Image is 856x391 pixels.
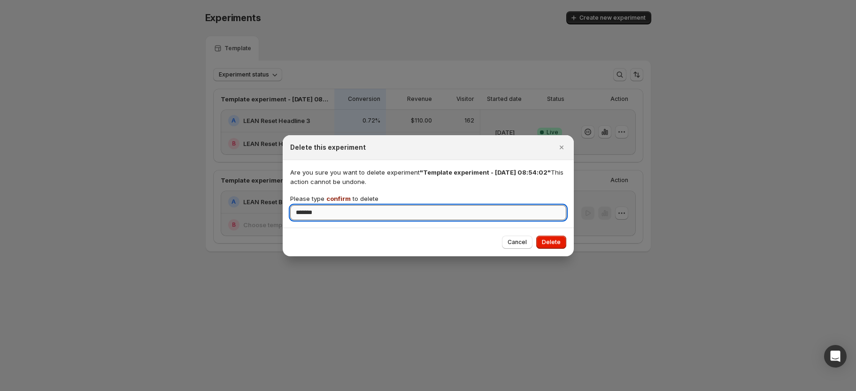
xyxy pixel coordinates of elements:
button: Delete [536,236,566,249]
button: Cancel [502,236,532,249]
span: confirm [326,195,351,202]
p: Please type to delete [290,194,378,203]
span: "Template experiment - [DATE] 08:54:02" [420,169,551,176]
button: Close [555,141,568,154]
span: Cancel [508,238,527,246]
h2: Delete this experiment [290,143,366,152]
div: Open Intercom Messenger [824,345,847,368]
p: Are you sure you want to delete experiment This action cannot be undone. [290,168,566,186]
span: Delete [542,238,561,246]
